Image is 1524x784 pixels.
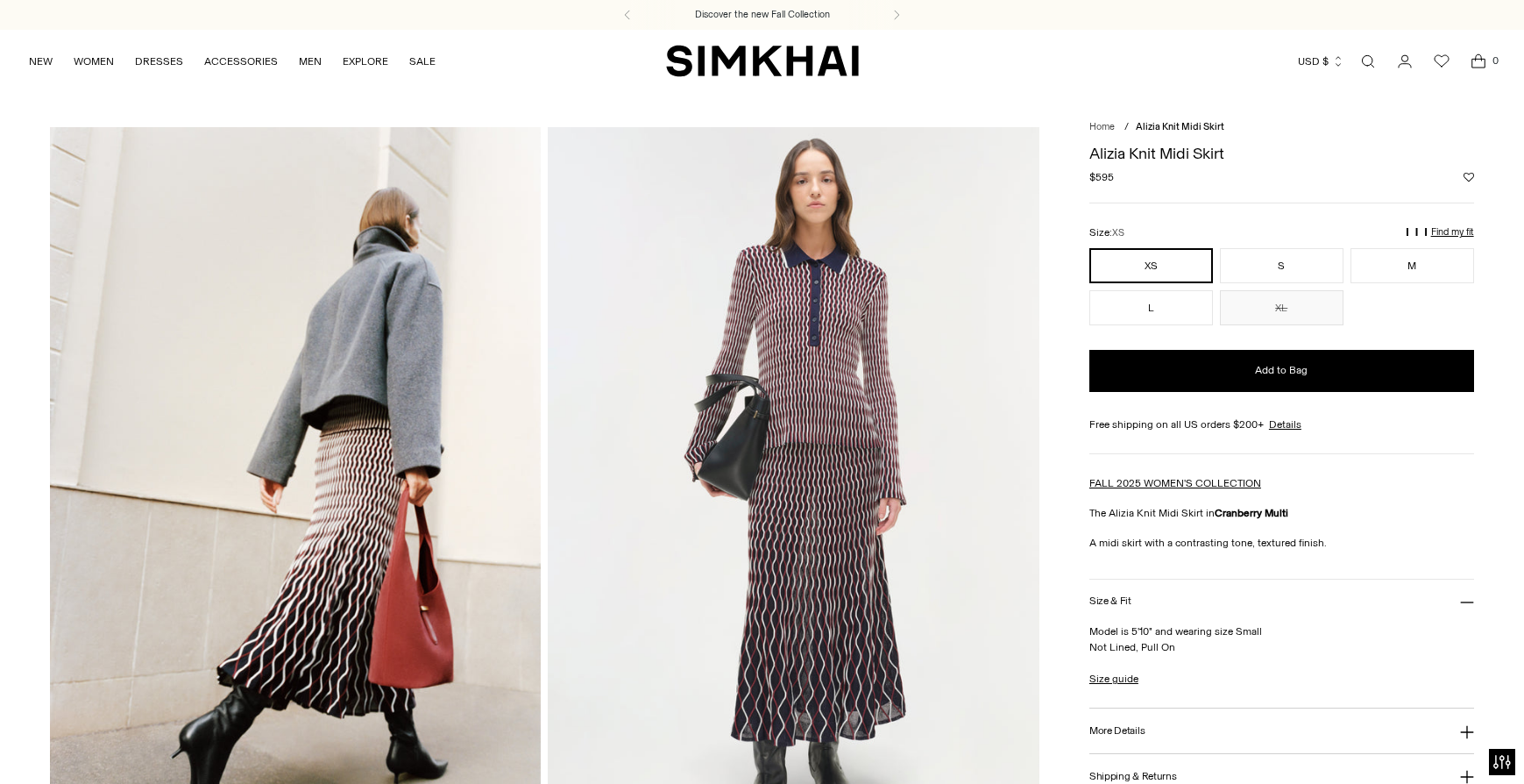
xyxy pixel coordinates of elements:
h1: Alizia Knit Midi Skirt [1089,146,1474,161]
iframe: Sign Up via Text for Offers [14,717,176,770]
iframe: Gorgias live chat messenger [1436,702,1506,766]
a: SIMKHAI [666,44,859,78]
button: Add to Wishlist [1464,172,1474,182]
button: USD $ [1298,42,1344,81]
button: XS [1089,248,1213,283]
a: Home [1089,121,1115,132]
a: Open search modal [1350,44,1386,79]
button: More Details [1089,709,1474,753]
h3: Size & Fit [1089,595,1131,607]
a: Size guide [1089,671,1138,687]
div: / [1124,120,1129,135]
a: Details [1269,417,1301,432]
label: Size: [1089,225,1124,241]
a: EXPLORE [343,42,388,81]
a: NEW [29,42,53,81]
button: Size & Fit [1089,580,1474,624]
a: Wishlist [1424,44,1459,79]
div: Free shipping on all US orders $200+ [1089,417,1474,432]
a: DRESSES [135,42,183,81]
span: XS [1112,227,1124,239]
a: Go to the account page [1387,44,1422,79]
p: The Alizia Knit Midi Skirt in [1089,505,1474,521]
a: SALE [409,42,436,81]
p: A midi skirt with a contrasting tone, textured finish. [1089,535,1474,551]
button: Add to Bag [1089,350,1474,392]
a: ACCESSORIES [204,42,278,81]
span: Add to Bag [1255,363,1308,378]
h3: Shipping & Returns [1089,771,1177,782]
a: Discover the new Fall Collection [695,8,830,22]
a: MEN [299,42,322,81]
button: S [1220,248,1343,283]
a: FALL 2025 WOMEN'S COLLECTION [1089,477,1261,489]
p: Model is 5'10" and wearing size Small Not Lined, Pull On [1089,624,1474,655]
a: Open cart modal [1461,44,1496,79]
button: L [1089,290,1213,325]
nav: breadcrumbs [1089,120,1474,135]
button: XL [1220,290,1343,325]
a: WOMEN [74,42,114,81]
span: 0 [1487,53,1503,68]
span: Alizia Knit Midi Skirt [1136,121,1224,132]
span: $595 [1089,169,1114,185]
button: M [1350,248,1474,283]
strong: Cranberry Multi [1215,507,1288,519]
h3: More Details [1089,725,1145,737]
